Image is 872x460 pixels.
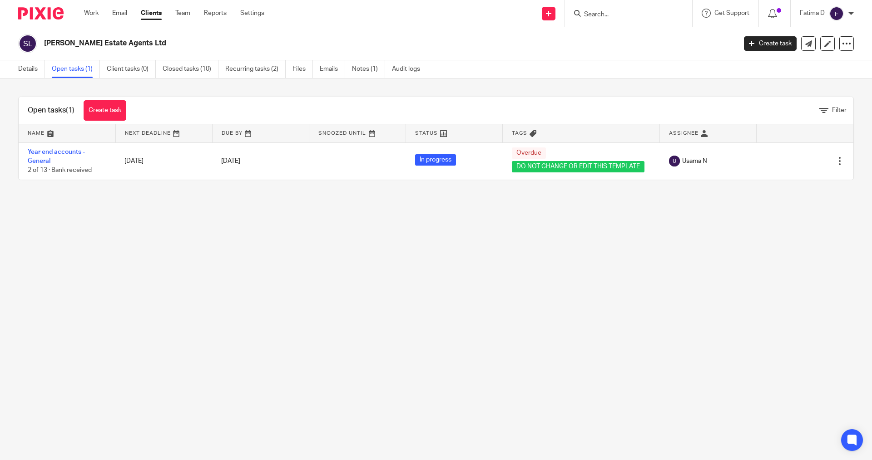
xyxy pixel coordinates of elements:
a: Work [84,9,99,18]
span: Usama N [682,157,707,166]
a: Clients [141,9,162,18]
span: [DATE] [221,158,240,164]
a: Create task [84,100,126,121]
img: Pixie [18,7,64,20]
td: [DATE] [115,142,212,180]
input: Search [583,11,665,19]
span: Snoozed Until [318,131,366,136]
a: Settings [240,9,264,18]
a: Audit logs [392,60,427,78]
a: Create task [744,36,797,51]
a: Emails [320,60,345,78]
a: Files [292,60,313,78]
img: svg%3E [669,156,680,166]
a: Notes (1) [352,60,385,78]
a: Email [112,9,127,18]
span: Status [415,131,438,136]
span: Overdue [512,147,546,159]
span: DO NOT CHANGE OR EDIT THIS TEMPLATE [512,161,644,172]
a: Client tasks (0) [107,60,156,78]
h2: [PERSON_NAME] Estate Agents Ltd [44,39,593,48]
a: Team [175,9,190,18]
span: Get Support [714,10,749,16]
img: svg%3E [18,34,37,53]
h1: Open tasks [28,106,74,115]
a: Details [18,60,45,78]
a: Reports [204,9,227,18]
a: Open tasks (1) [52,60,100,78]
p: Fatima D [800,9,825,18]
span: Filter [832,107,847,113]
span: (1) [66,107,74,114]
span: In progress [415,154,456,166]
span: Tags [512,131,527,136]
a: Closed tasks (10) [163,60,218,78]
a: Recurring tasks (2) [225,60,286,78]
img: svg%3E [829,6,844,21]
a: Year end accounts - General [28,149,85,164]
span: 2 of 13 · Bank received [28,167,92,173]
